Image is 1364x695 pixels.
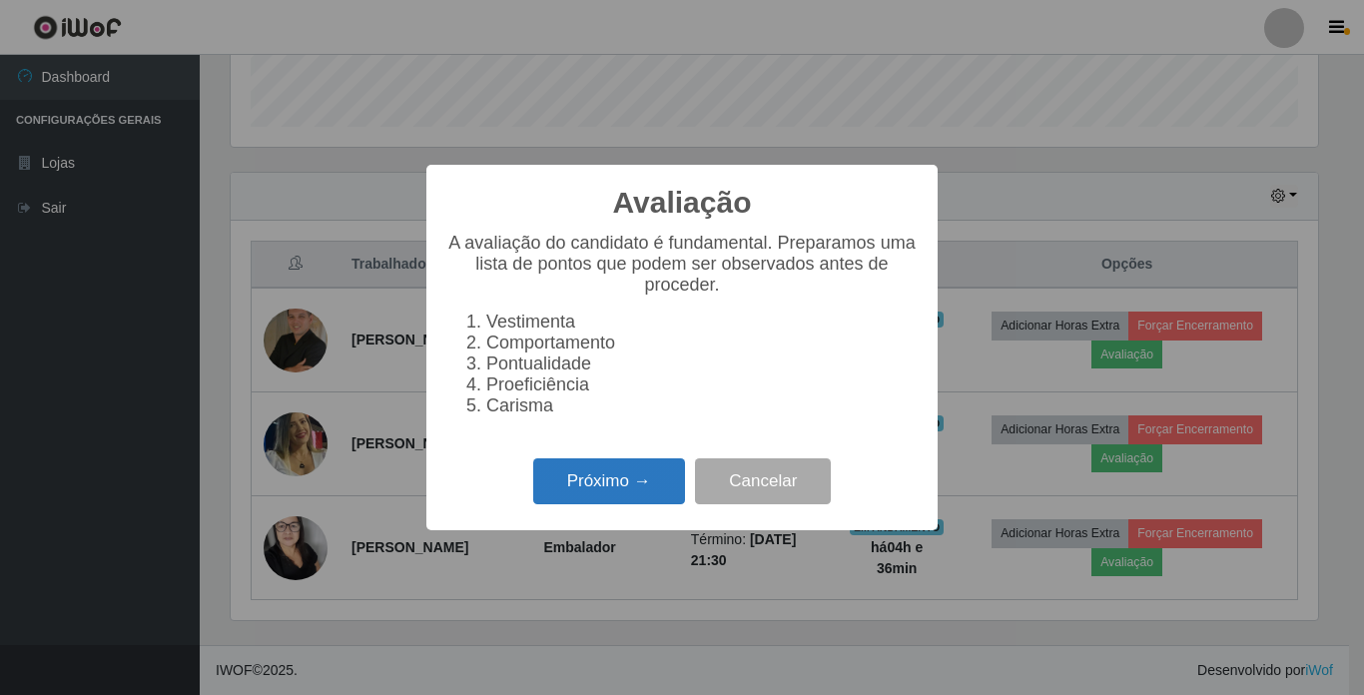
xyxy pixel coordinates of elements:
button: Cancelar [695,458,831,505]
li: Vestimenta [486,312,918,333]
li: Carisma [486,395,918,416]
li: Proeficiência [486,374,918,395]
li: Pontualidade [486,353,918,374]
button: Próximo → [533,458,685,505]
h2: Avaliação [613,185,752,221]
p: A avaliação do candidato é fundamental. Preparamos uma lista de pontos que podem ser observados a... [446,233,918,296]
li: Comportamento [486,333,918,353]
